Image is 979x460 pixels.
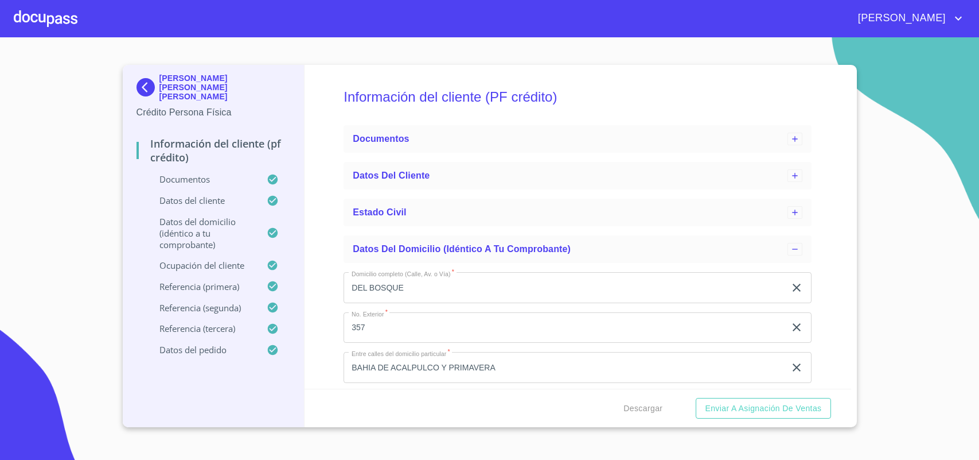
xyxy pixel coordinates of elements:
[705,401,821,416] span: Enviar a Asignación de Ventas
[344,74,812,121] h5: Información del cliente (PF crédito)
[790,281,804,295] button: clear input
[136,74,291,106] div: [PERSON_NAME] [PERSON_NAME] [PERSON_NAME]
[136,78,159,96] img: Docupass spot blue
[353,134,409,144] span: Documentos
[136,281,267,292] p: Referencia (primera)
[136,106,291,119] p: Crédito Persona Física
[344,125,812,153] div: Documentos
[136,195,267,206] p: Datos del cliente
[136,216,267,250] p: Datos del domicilio (idéntico a tu comprobante)
[136,137,291,164] p: Información del cliente (PF crédito)
[790,320,804,334] button: clear input
[849,9,951,28] span: [PERSON_NAME]
[136,260,267,271] p: Ocupación del Cliente
[353,207,406,217] span: Estado Civil
[136,302,267,314] p: Referencia (segunda)
[136,323,267,334] p: Referencia (tercera)
[849,9,965,28] button: account of current user
[619,398,667,419] button: Descargar
[344,235,812,263] div: Datos del domicilio (idéntico a tu comprobante)
[344,162,812,190] div: Datos del cliente
[790,361,804,374] button: clear input
[353,244,571,254] span: Datos del domicilio (idéntico a tu comprobante)
[353,171,430,180] span: Datos del cliente
[136,344,267,355] p: Datos del pedido
[696,398,830,419] button: Enviar a Asignación de Ventas
[159,74,291,101] p: [PERSON_NAME] [PERSON_NAME] [PERSON_NAME]
[136,173,267,185] p: Documentos
[623,401,662,416] span: Descargar
[344,199,812,226] div: Estado Civil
